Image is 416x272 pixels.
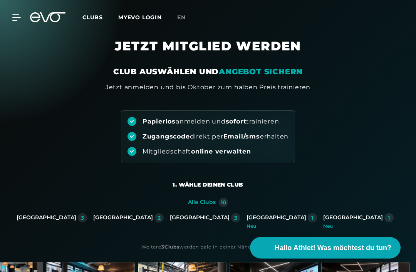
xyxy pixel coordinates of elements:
[177,14,186,21] span: en
[93,214,153,221] div: [GEOGRAPHIC_DATA]
[158,215,161,220] div: 2
[191,148,251,155] strong: online verwalten
[118,14,162,21] a: MYEVO LOGIN
[221,200,226,205] div: 10
[311,215,313,220] div: 1
[170,214,230,221] div: [GEOGRAPHIC_DATA]
[143,117,279,126] div: anmelden und trainieren
[250,237,401,259] button: Hallo Athlet! Was möchtest du tun?
[31,38,385,66] h1: JETZT MITGLIED WERDEN
[161,244,164,250] strong: 3
[388,215,390,220] div: 1
[173,181,243,189] div: 1. Wähle deinen Club
[164,244,179,250] strong: Clubs
[275,243,391,253] span: Hallo Athlet! Was möchtest du tun?
[247,214,306,221] div: [GEOGRAPHIC_DATA]
[81,215,84,220] div: 3
[223,133,260,140] strong: Email/sms
[226,118,247,125] strong: sofort
[17,214,76,221] div: [GEOGRAPHIC_DATA]
[143,118,176,125] strong: Papierlos
[234,215,237,220] div: 3
[113,66,303,77] div: CLUB AUSWÄHLEN UND
[219,67,303,76] em: ANGEBOT SICHERN
[143,132,289,141] div: direkt per erhalten
[143,147,251,156] div: Mitgliedschaft
[177,13,195,22] a: en
[82,14,103,21] span: Clubs
[323,224,394,229] div: Neu
[323,214,383,221] div: [GEOGRAPHIC_DATA]
[82,13,118,21] a: Clubs
[188,199,216,206] div: Alle Clubs
[247,224,317,229] div: Neu
[106,83,310,92] div: Jetzt anmelden und bis Oktober zum halben Preis trainieren
[143,133,190,140] strong: Zugangscode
